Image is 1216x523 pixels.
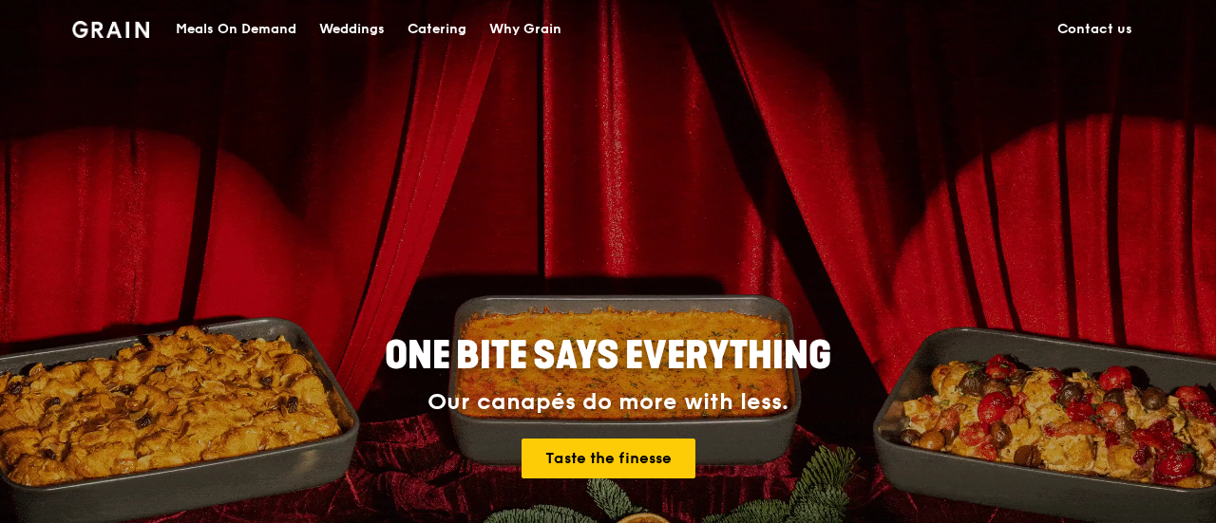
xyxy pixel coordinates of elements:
a: Weddings [308,1,396,58]
a: Catering [396,1,478,58]
div: Meals On Demand [176,1,296,58]
img: Grain [72,21,149,38]
span: ONE BITE SAYS EVERYTHING [385,333,831,379]
div: Our canapés do more with less. [266,389,950,416]
a: Why Grain [478,1,573,58]
a: Taste the finesse [522,439,695,478]
a: Contact us [1046,1,1144,58]
div: Weddings [319,1,385,58]
div: Catering [408,1,466,58]
div: Why Grain [489,1,561,58]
